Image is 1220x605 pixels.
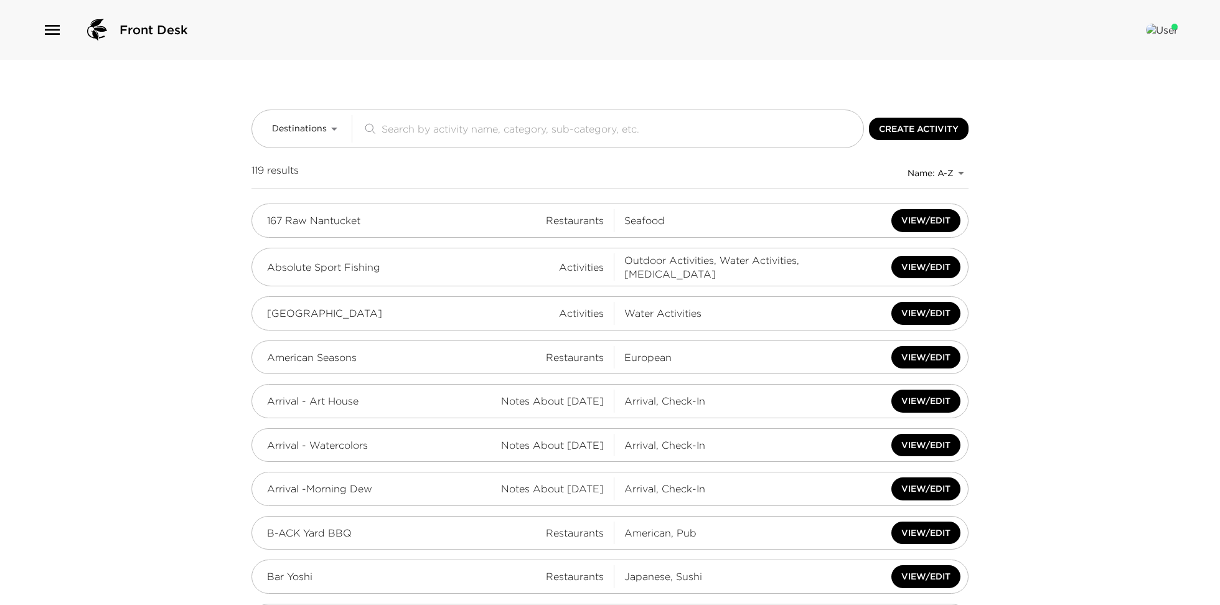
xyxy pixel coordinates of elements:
[891,434,960,457] button: View/Edit
[267,306,382,320] span: [GEOGRAPHIC_DATA]
[624,438,705,452] span: Arrival, Check-In
[559,260,604,274] span: Activities
[624,394,705,408] span: Arrival, Check-In
[267,438,368,452] span: Arrival - Watercolors
[624,570,702,583] span: Japanese, Sushi
[267,260,380,274] span: Absolute Sport Fishing
[891,565,960,588] button: View/Edit
[624,526,697,540] span: American, Pub
[546,350,604,364] span: Restaurants
[1146,24,1178,36] img: User
[501,438,604,452] span: Notes About [DATE]
[82,15,112,45] img: logo
[267,570,312,583] span: Bar Yoshi
[382,121,858,136] input: Search by activity name, category, sub-category, etc.
[891,209,960,232] button: View/Edit
[624,482,705,495] span: Arrival, Check-In
[501,482,604,495] span: Notes About [DATE]
[624,213,665,227] span: Seafood
[891,522,960,545] button: View/Edit
[559,306,604,320] span: Activities
[501,394,604,408] span: Notes About [DATE]
[267,482,372,495] span: Arrival -Morning Dew
[251,163,299,183] span: 119 results
[272,115,342,143] button: Destinations
[869,110,969,148] a: Create Activity
[546,213,604,227] span: Restaurants
[272,123,327,135] span: Destinations
[267,213,360,227] span: 167 Raw Nantucket
[891,477,960,500] button: View/Edit
[869,118,969,141] button: Create Activity
[891,256,960,279] button: View/Edit
[624,306,701,320] span: Water Activities
[891,302,960,325] button: View/Edit
[624,350,672,364] span: European
[120,21,188,39] span: Front Desk
[891,390,960,413] button: View/Edit
[624,253,892,281] span: Outdoor Activities, Water Activities, [MEDICAL_DATA]
[546,526,604,540] span: Restaurants
[908,167,954,179] span: Name: A-Z
[891,346,960,369] button: View/Edit
[267,350,357,364] span: American Seasons
[546,570,604,583] span: Restaurants
[267,394,359,408] span: Arrival - Art House
[267,526,352,540] span: B-ACK Yard BBQ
